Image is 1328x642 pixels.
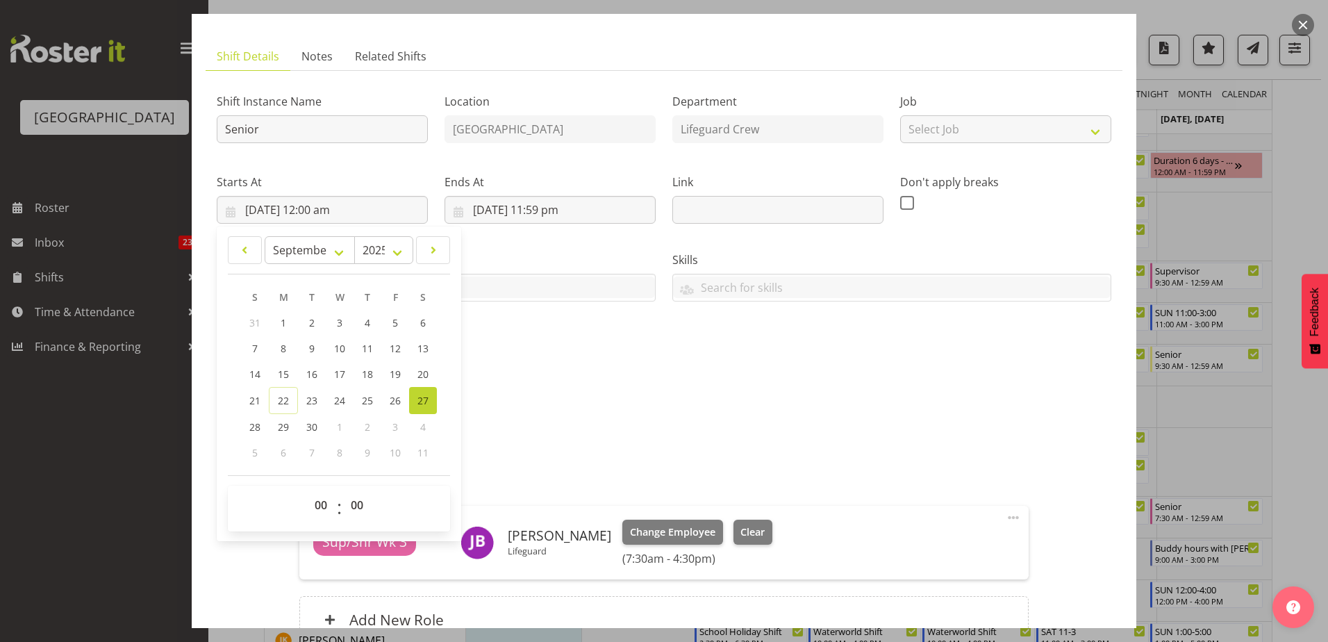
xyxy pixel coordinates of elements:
a: 27 [409,387,437,414]
a: 4 [354,310,381,336]
span: 13 [417,342,429,355]
p: Lifeguard [508,545,611,557]
button: Feedback - Show survey [1302,274,1328,368]
button: Change Employee [622,520,723,545]
a: 28 [241,414,269,440]
span: F [393,290,398,304]
h6: (7:30am - 4:30pm) [622,552,772,566]
a: 26 [381,387,409,414]
label: Starts At [217,174,428,190]
span: W [335,290,345,304]
a: 1 [269,310,298,336]
span: 16 [306,368,317,381]
span: 21 [249,394,260,407]
span: 29 [278,420,289,434]
span: 11 [362,342,373,355]
a: 10 [326,336,354,361]
span: Shift Details [217,48,279,65]
span: 2 [309,316,315,329]
span: 6 [420,316,426,329]
span: 31 [249,316,260,329]
span: 12 [390,342,401,355]
span: 5 [252,446,258,459]
span: 15 [278,368,289,381]
span: 22 [278,394,289,407]
span: 9 [365,446,370,459]
input: Click to select... [217,196,428,224]
a: 23 [298,387,326,414]
span: Clear [740,525,765,540]
a: 13 [409,336,437,361]
label: Link [672,174,883,190]
a: 8 [269,336,298,361]
a: 19 [381,361,409,387]
span: M [279,290,288,304]
span: 5 [392,316,398,329]
span: 23 [306,394,317,407]
a: 20 [409,361,437,387]
a: 22 [269,387,298,414]
a: 7 [241,336,269,361]
span: 7 [252,342,258,355]
input: Search for skills [673,277,1111,298]
a: 15 [269,361,298,387]
a: 5 [381,310,409,336]
span: 9 [309,342,315,355]
a: 29 [269,414,298,440]
span: 10 [334,342,345,355]
span: 18 [362,368,373,381]
span: 8 [337,446,342,459]
span: Sup/Snr Wk 3 [322,532,407,552]
span: 27 [417,394,429,407]
span: Change Employee [630,525,715,540]
h5: Roles [299,472,1028,489]
span: 30 [306,420,317,434]
span: S [252,290,258,304]
span: 17 [334,368,345,381]
a: 25 [354,387,381,414]
span: 7 [309,446,315,459]
a: 21 [241,387,269,414]
span: 2 [365,420,370,434]
span: 20 [417,368,429,381]
label: Department [672,93,883,110]
p: Senior Lifeguard [217,420,1111,436]
span: 14 [249,368,260,381]
span: 11 [417,446,429,459]
img: help-xxl-2.png [1286,600,1300,614]
label: Job [900,93,1111,110]
span: 24 [334,394,345,407]
span: Related Shifts [355,48,426,65]
h5: Description [217,386,1111,403]
a: 30 [298,414,326,440]
a: 6 [409,310,437,336]
label: Shift Instance Name [217,93,428,110]
a: 12 [381,336,409,361]
span: 28 [249,420,260,434]
span: 4 [420,420,426,434]
span: S [420,290,426,304]
label: Location [445,93,656,110]
a: 9 [298,336,326,361]
span: 26 [390,394,401,407]
a: 2 [298,310,326,336]
span: : [337,491,342,526]
input: Click to select... [445,196,656,224]
span: 1 [281,316,286,329]
a: 11 [354,336,381,361]
h6: Add New Role [349,611,444,629]
span: 19 [390,368,401,381]
span: 8 [281,342,286,355]
label: Skills [672,252,1111,268]
label: Ends At [445,174,656,190]
a: 18 [354,361,381,387]
span: 3 [337,316,342,329]
span: 4 [365,316,370,329]
span: Feedback [1309,288,1321,336]
a: 24 [326,387,354,414]
span: 25 [362,394,373,407]
button: Clear [733,520,773,545]
label: Don't apply breaks [900,174,1111,190]
span: T [309,290,315,304]
span: 10 [390,446,401,459]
